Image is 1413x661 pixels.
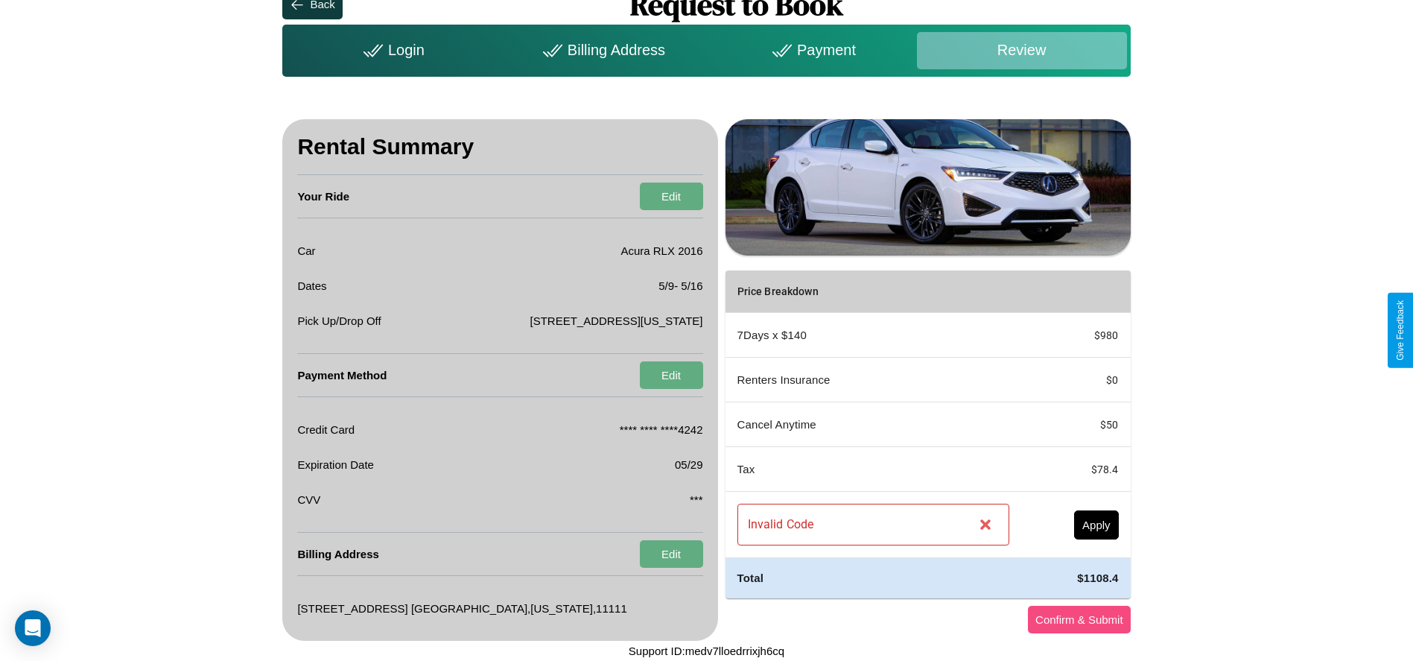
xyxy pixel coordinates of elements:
[675,455,703,475] p: 05/29
[297,455,374,475] p: Expiration Date
[530,311,703,331] p: [STREET_ADDRESS][US_STATE]
[297,241,315,261] p: Car
[629,641,784,661] p: Support ID: medv7lloedrrixjh6cq
[737,370,1009,390] p: Renters Insurance
[297,533,378,575] h4: Billing Address
[1021,402,1131,447] td: $ 50
[297,119,702,175] h3: Rental Summary
[737,570,1009,586] h4: Total
[737,325,1009,345] p: 7 Days x $ 140
[1021,447,1131,492] td: $ 78.4
[496,32,706,69] div: Billing Address
[706,32,916,69] div: Payment
[725,271,1131,598] table: simple table
[297,490,320,510] p: CVV
[297,276,326,296] p: Dates
[640,540,703,568] button: Edit
[297,354,387,396] h4: Payment Method
[1028,606,1131,633] button: Confirm & Submit
[297,598,626,619] p: [STREET_ADDRESS] [GEOGRAPHIC_DATA] , [US_STATE] , 11111
[1021,358,1131,402] td: $ 0
[620,241,702,261] p: Acura RLX 2016
[917,32,1127,69] div: Review
[640,361,703,389] button: Edit
[1395,300,1406,361] div: Give Feedback
[297,311,381,331] p: Pick Up/Drop Off
[1033,570,1119,586] h4: $ 1108.4
[297,420,355,440] p: Credit Card
[1074,510,1119,540] button: Apply
[1021,313,1131,358] td: $ 980
[640,183,703,210] button: Edit
[658,276,702,296] p: 5 / 9 - 5 / 16
[15,610,51,646] div: Open Intercom Messenger
[737,459,1009,479] p: Tax
[737,414,1009,434] p: Cancel Anytime
[286,32,496,69] div: Login
[297,175,349,218] h4: Your Ride
[725,271,1021,313] th: Price Breakdown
